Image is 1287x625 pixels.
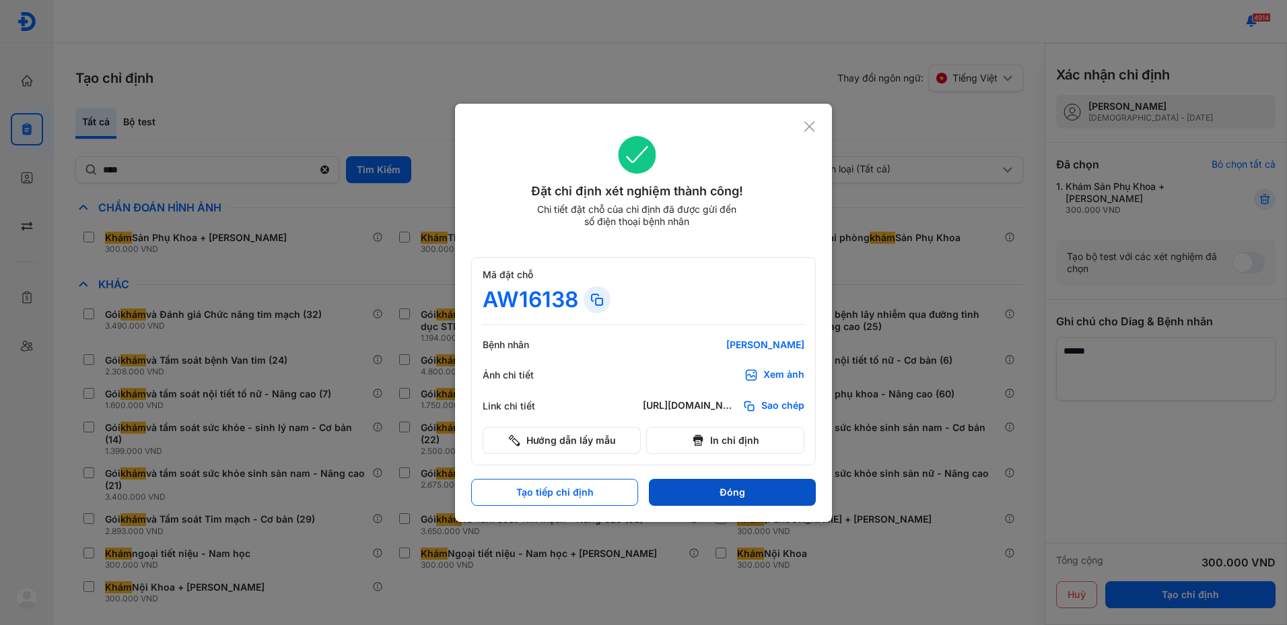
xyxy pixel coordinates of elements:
[471,479,638,506] button: Tạo tiếp chỉ định
[763,368,804,382] div: Xem ảnh
[483,269,804,281] div: Mã đặt chỗ
[483,400,563,412] div: Link chi tiết
[643,399,737,413] div: [URL][DOMAIN_NAME]
[761,399,804,413] span: Sao chép
[646,427,804,454] button: In chỉ định
[471,182,803,201] div: Đặt chỉ định xét nghiệm thành công!
[483,286,578,313] div: AW16138
[483,339,563,351] div: Bệnh nhân
[483,369,563,381] div: Ảnh chi tiết
[531,203,742,228] div: Chi tiết đặt chỗ của chỉ định đã được gửi đến số điện thoại bệnh nhân
[643,339,804,351] div: [PERSON_NAME]
[649,479,816,506] button: Đóng
[483,427,641,454] button: Hướng dẫn lấy mẫu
